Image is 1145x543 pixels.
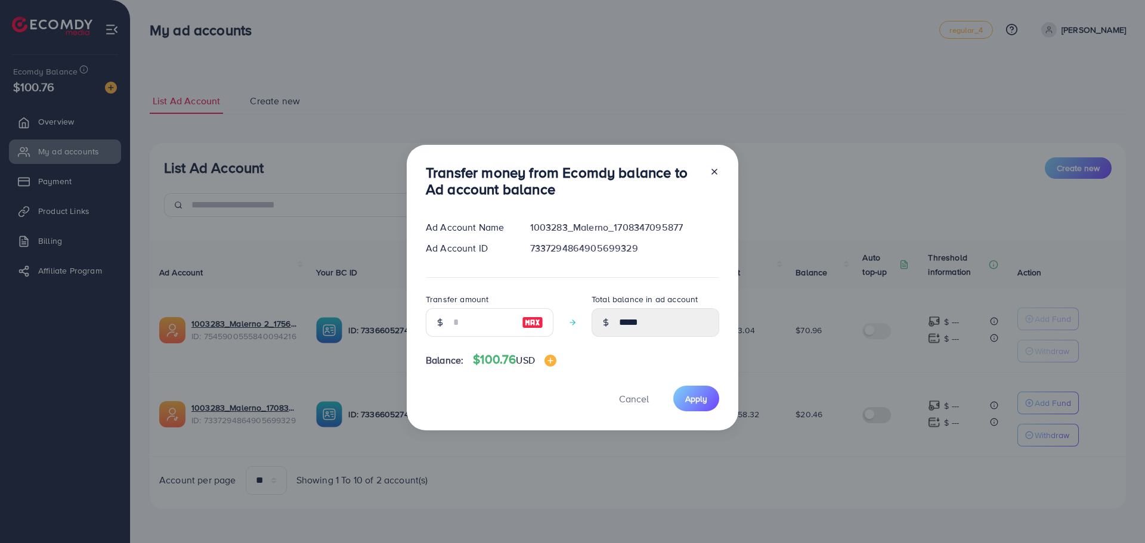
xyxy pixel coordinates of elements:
[522,315,543,330] img: image
[521,241,729,255] div: 7337294864905699329
[426,353,463,367] span: Balance:
[619,392,649,405] span: Cancel
[516,353,534,367] span: USD
[426,164,700,198] h3: Transfer money from Ecomdy balance to Ad account balance
[473,352,556,367] h4: $100.76
[592,293,698,305] label: Total balance in ad account
[685,393,707,405] span: Apply
[426,293,488,305] label: Transfer amount
[673,386,719,411] button: Apply
[604,386,664,411] button: Cancel
[521,221,729,234] div: 1003283_Malerno_1708347095877
[416,221,521,234] div: Ad Account Name
[416,241,521,255] div: Ad Account ID
[544,355,556,367] img: image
